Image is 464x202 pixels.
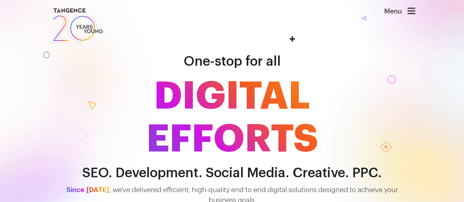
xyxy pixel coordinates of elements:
img: logo SVG [49,7,104,45]
span: DIGITAL EFFORTS [44,75,420,161]
span: Since [DATE] [66,186,109,193]
h2: SEO. Development. Social Media. Creative. PPC. [44,166,420,181]
span: One-stop for all [184,55,281,68]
